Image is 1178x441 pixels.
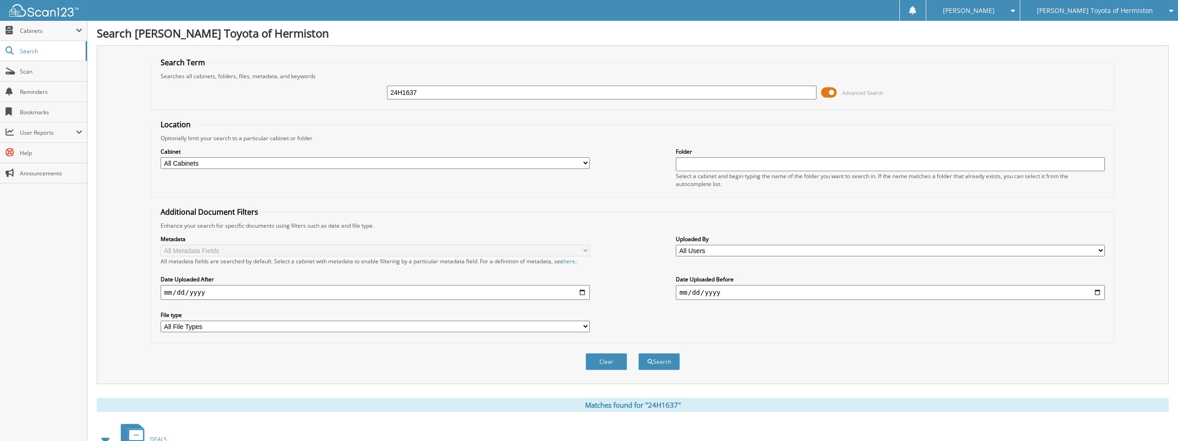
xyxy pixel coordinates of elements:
[161,148,590,155] label: Cabinet
[676,285,1105,300] input: end
[842,89,883,96] span: Advanced Search
[161,275,590,283] label: Date Uploaded After
[676,172,1105,188] div: Select a cabinet and begin typing the name of the folder you want to search in. If the name match...
[156,222,1109,230] div: Enhance your search for specific documents using filters such as date and file type.
[156,207,263,217] legend: Additional Document Filters
[161,235,590,243] label: Metadata
[97,25,1169,41] h1: Search [PERSON_NAME] Toyota of Hermiston
[676,275,1105,283] label: Date Uploaded Before
[156,119,195,130] legend: Location
[156,57,210,68] legend: Search Term
[156,72,1109,80] div: Searches all cabinets, folders, files, metadata, and keywords
[161,257,590,265] div: All metadata fields are searched by default. Select a cabinet with metadata to enable filtering b...
[9,4,79,17] img: scan123-logo-white.svg
[20,68,82,75] span: Scan
[161,285,590,300] input: start
[97,398,1169,412] div: Matches found for "24H1637"
[1037,8,1153,13] span: [PERSON_NAME] Toyota of Hermiston
[943,8,995,13] span: [PERSON_NAME]
[20,129,76,137] span: User Reports
[20,47,81,55] span: Search
[20,169,82,177] span: Announcements
[638,353,680,370] button: Search
[20,27,76,35] span: Cabinets
[676,148,1105,155] label: Folder
[676,235,1105,243] label: Uploaded By
[20,88,82,96] span: Reminders
[156,134,1109,142] div: Optionally limit your search to a particular cabinet or folder
[20,149,82,157] span: Help
[586,353,627,370] button: Clear
[161,311,590,319] label: File type
[20,108,82,116] span: Bookmarks
[563,257,575,265] a: here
